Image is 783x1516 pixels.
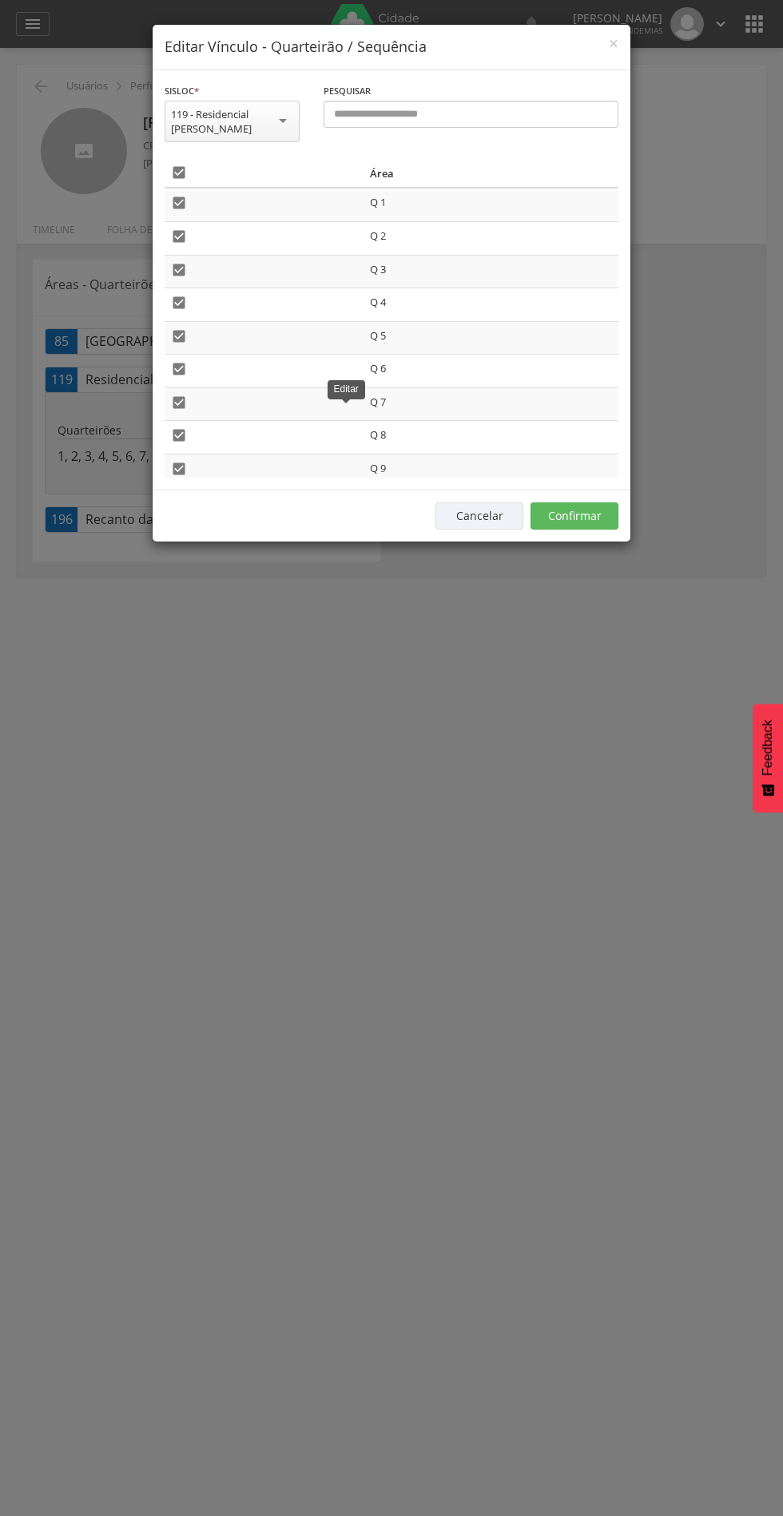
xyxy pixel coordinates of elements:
[531,502,618,530] button: Confirmar
[171,165,187,181] i: 
[364,255,618,288] td: Q 3
[324,85,371,97] span: Pesquisar
[165,37,618,58] h4: Editar Vínculo - Quarteirão / Sequência
[609,35,618,52] button: Close
[761,720,775,776] span: Feedback
[364,221,618,255] td: Q 2
[165,85,194,97] span: Sisloc
[364,321,618,355] td: Q 5
[435,502,523,530] button: Cancelar
[609,32,618,54] span: ×
[171,262,187,278] i: 
[171,228,187,244] i: 
[171,107,293,136] div: 119 - Residencial [PERSON_NAME]
[364,355,618,388] td: Q 6
[364,387,618,421] td: Q 7
[364,454,618,487] td: Q 9
[171,361,187,377] i: 
[171,295,187,311] i: 
[364,188,618,221] td: Q 1
[171,461,187,477] i: 
[328,380,365,399] div: Editar
[364,421,618,454] td: Q 8
[753,704,783,812] button: Feedback - Mostrar pesquisa
[171,395,187,411] i: 
[171,427,187,443] i: 
[364,158,618,188] th: Área
[364,288,618,322] td: Q 4
[171,328,187,344] i: 
[171,195,187,211] i: 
